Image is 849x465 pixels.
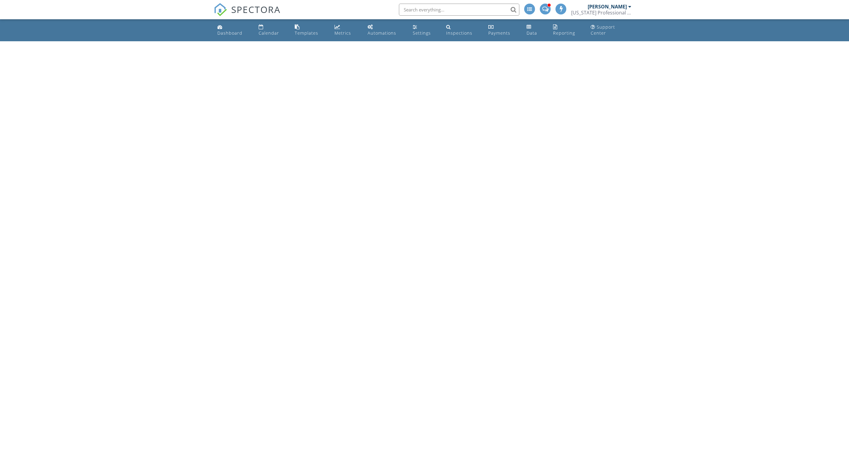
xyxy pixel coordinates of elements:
a: Templates [292,22,327,39]
div: [PERSON_NAME] [588,4,627,10]
a: SPECTORA [214,8,281,21]
img: The Best Home Inspection Software - Spectora [214,3,227,16]
a: Data [524,22,546,39]
div: Settings [413,30,431,36]
a: Inspections [444,22,481,39]
a: Reporting [551,22,583,39]
div: Metrics [334,30,351,36]
div: Texas Professional Inspections [571,10,631,16]
a: Payments [486,22,520,39]
div: Templates [295,30,318,36]
div: Inspections [446,30,472,36]
div: Calendar [259,30,279,36]
a: Automations (Advanced) [365,22,405,39]
a: Calendar [256,22,288,39]
a: Settings [410,22,439,39]
input: Search everything... [399,4,519,16]
div: Payments [488,30,510,36]
div: Automations [368,30,396,36]
div: Dashboard [217,30,242,36]
div: Support Center [591,24,615,36]
span: SPECTORA [231,3,281,16]
a: Dashboard [215,22,251,39]
a: Support Center [588,22,634,39]
a: Metrics [332,22,361,39]
div: Data [527,30,537,36]
div: Reporting [553,30,575,36]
